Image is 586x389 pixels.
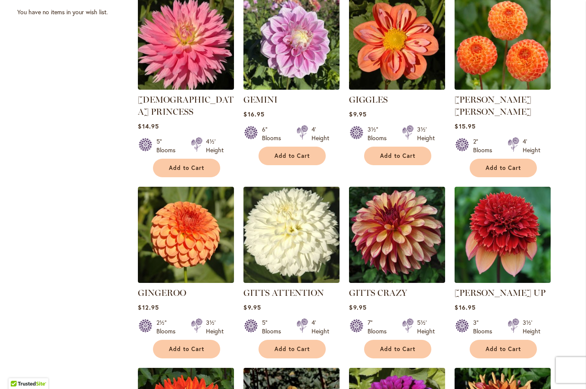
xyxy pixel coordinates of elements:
[349,94,388,105] a: GIGGLES
[259,340,326,358] button: Add to Cart
[455,276,551,285] a: GITTY UP
[455,187,551,283] img: GITTY UP
[368,318,392,336] div: 7" Blooms
[243,94,277,105] a: GEMINI
[138,303,159,311] span: $12.95
[262,318,286,336] div: 5" Blooms
[349,276,445,285] a: Gitts Crazy
[138,122,159,130] span: $14.95
[380,345,415,353] span: Add to Cart
[153,340,220,358] button: Add to Cart
[455,288,545,298] a: [PERSON_NAME] UP
[455,122,475,130] span: $15.95
[138,94,234,117] a: [DEMOGRAPHIC_DATA] PRINCESS
[455,83,551,91] a: GINGER WILLO
[470,159,537,177] button: Add to Cart
[349,288,407,298] a: GITTS CRAZY
[473,137,497,154] div: 2" Blooms
[473,318,497,336] div: 3" Blooms
[523,318,540,336] div: 3½' Height
[417,125,435,142] div: 3½' Height
[243,83,340,91] a: GEMINI
[153,159,220,177] button: Add to Cart
[243,276,340,285] a: GITTS ATTENTION
[243,110,264,118] span: $16.95
[169,164,204,172] span: Add to Cart
[206,318,224,336] div: 3½' Height
[417,318,435,336] div: 5½' Height
[243,187,340,283] img: GITTS ATTENTION
[364,147,431,165] button: Add to Cart
[262,125,286,142] div: 6" Blooms
[455,303,475,311] span: $16.95
[349,83,445,91] a: GIGGLES
[274,152,310,160] span: Add to Cart
[156,318,181,336] div: 2½" Blooms
[206,137,224,154] div: 4½' Height
[243,288,324,298] a: GITTS ATTENTION
[349,187,445,283] img: Gitts Crazy
[6,358,31,383] iframe: Launch Accessibility Center
[138,187,234,283] img: GINGEROO
[17,8,132,16] div: You have no items in your wish list.
[364,340,431,358] button: Add to Cart
[470,340,537,358] button: Add to Cart
[138,276,234,285] a: GINGEROO
[138,83,234,91] a: GAY PRINCESS
[312,318,329,336] div: 4' Height
[274,345,310,353] span: Add to Cart
[380,152,415,160] span: Add to Cart
[138,288,186,298] a: GINGEROO
[156,137,181,154] div: 5" Blooms
[368,125,392,142] div: 3½" Blooms
[349,110,366,118] span: $9.95
[349,303,366,311] span: $9.95
[486,164,521,172] span: Add to Cart
[486,345,521,353] span: Add to Cart
[169,345,204,353] span: Add to Cart
[523,137,540,154] div: 4' Height
[455,94,531,117] a: [PERSON_NAME] [PERSON_NAME]
[259,147,326,165] button: Add to Cart
[243,303,261,311] span: $9.95
[312,125,329,142] div: 4' Height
